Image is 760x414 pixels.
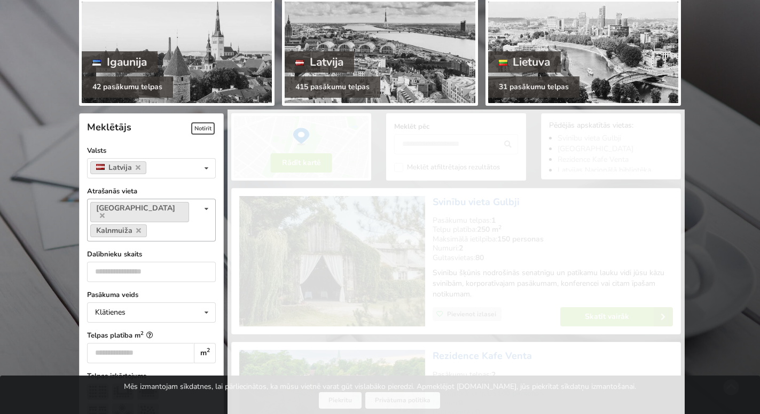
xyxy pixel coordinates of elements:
label: Valsts [87,145,216,156]
div: 31 pasākumu telpas [488,76,579,98]
div: 415 pasākumu telpas [285,76,380,98]
div: Igaunija [82,51,158,73]
div: Lietuva [488,51,561,73]
label: Pasākuma veids [87,290,216,300]
a: [GEOGRAPHIC_DATA] [90,202,189,222]
label: Atrašanās vieta [87,186,216,197]
div: Klātienes [95,309,126,316]
a: Latvija [90,161,146,174]
label: Telpas platība m [87,330,216,341]
label: Telpas izkārtojums [87,371,216,381]
div: Latvija [285,51,354,73]
div: 42 pasākumu telpas [82,76,173,98]
sup: 2 [207,346,210,354]
sup: 2 [140,330,144,337]
div: m [194,343,216,363]
span: Meklētājs [87,121,131,134]
label: Dalībnieku skaits [87,249,216,260]
span: Notīrīt [191,122,215,135]
a: Kalnmuiža [90,224,147,237]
